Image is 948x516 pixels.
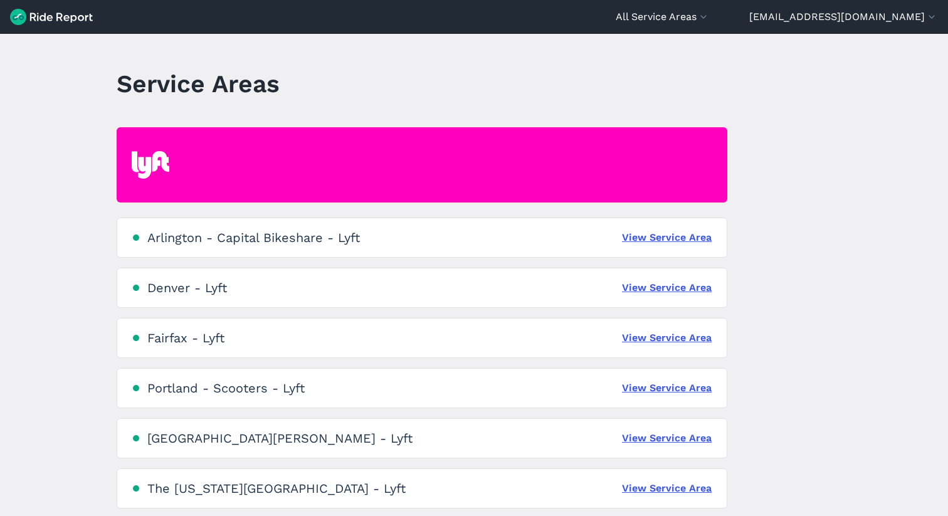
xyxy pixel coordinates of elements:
[117,66,280,101] h1: Service Areas
[147,481,406,496] div: The [US_STATE][GEOGRAPHIC_DATA] - Lyft
[622,230,712,245] a: View Service Area
[147,280,227,295] div: Denver - Lyft
[147,230,360,245] div: Arlington - Capital Bikeshare - Lyft
[622,381,712,396] a: View Service Area
[622,280,712,295] a: View Service Area
[622,330,712,345] a: View Service Area
[147,381,305,396] div: Portland - Scooters - Lyft
[147,431,413,446] div: [GEOGRAPHIC_DATA][PERSON_NAME] - Lyft
[616,9,710,24] button: All Service Areas
[622,481,712,496] a: View Service Area
[622,431,712,446] a: View Service Area
[132,151,169,179] img: Lyft
[749,9,938,24] button: [EMAIL_ADDRESS][DOMAIN_NAME]
[10,9,93,25] img: Ride Report
[147,330,224,345] div: Fairfax - Lyft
